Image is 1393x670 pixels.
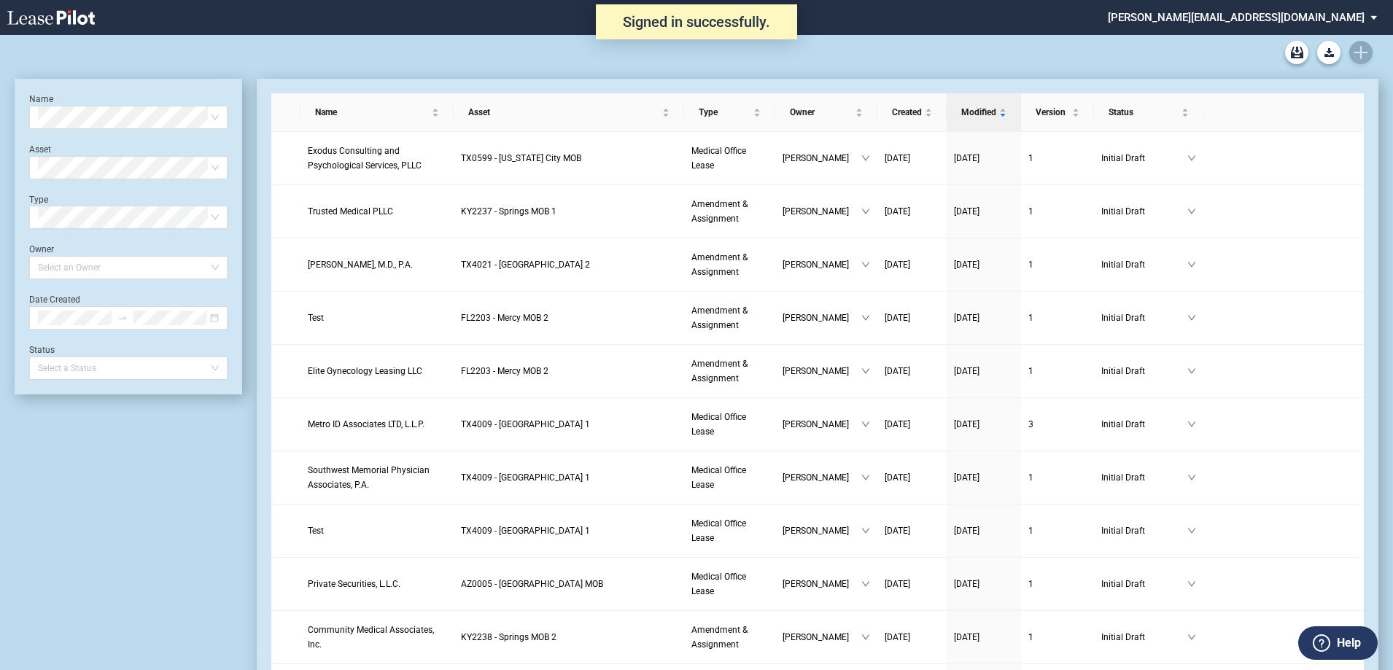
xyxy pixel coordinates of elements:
[691,305,748,330] span: Amendment & Assignment
[954,311,1014,325] a: [DATE]
[885,364,939,378] a: [DATE]
[691,359,748,383] span: Amendment & Assignment
[1187,473,1196,482] span: down
[1028,311,1087,325] a: 1
[885,630,939,644] a: [DATE]
[461,257,677,272] a: TX4021 - [GEOGRAPHIC_DATA] 2
[691,357,768,386] a: Amendment & Assignment
[954,257,1014,272] a: [DATE]
[308,146,422,171] span: Exodus Consulting and Psychological Services, PLLC
[1187,207,1196,216] span: down
[461,577,677,591] a: AZ0005 - [GEOGRAPHIC_DATA] MOB
[691,516,768,545] a: Medical Office Lease
[954,313,979,323] span: [DATE]
[1101,577,1187,591] span: Initial Draft
[308,364,447,378] a: Elite Gynecology Leasing LLC
[691,250,768,279] a: Amendment & Assignment
[885,419,910,429] span: [DATE]
[783,630,861,644] span: [PERSON_NAME]
[461,206,556,217] span: KY2237 - Springs MOB 1
[461,523,677,538] a: TX4009 - [GEOGRAPHIC_DATA] 1
[1187,633,1196,642] span: down
[885,151,939,165] a: [DATE]
[885,526,910,536] span: [DATE]
[684,93,775,132] th: Type
[885,257,939,272] a: [DATE]
[954,470,1014,485] a: [DATE]
[1094,93,1203,132] th: Status
[1101,311,1187,325] span: Initial Draft
[699,105,750,120] span: Type
[691,252,748,277] span: Amendment & Assignment
[117,313,128,323] span: to
[691,146,746,171] span: Medical Office Lease
[1187,526,1196,535] span: down
[954,523,1014,538] a: [DATE]
[308,523,447,538] a: Test
[954,526,979,536] span: [DATE]
[775,93,877,132] th: Owner
[877,93,947,132] th: Created
[885,470,939,485] a: [DATE]
[861,526,870,535] span: down
[885,311,939,325] a: [DATE]
[300,93,454,132] th: Name
[783,151,861,165] span: [PERSON_NAME]
[461,311,677,325] a: FL2203 - Mercy MOB 2
[691,569,768,599] a: Medical Office Lease
[954,630,1014,644] a: [DATE]
[1028,366,1033,376] span: 1
[461,472,590,483] span: TX4009 - Southwest Plaza 1
[1028,630,1087,644] a: 1
[1101,470,1187,485] span: Initial Draft
[861,207,870,216] span: down
[954,206,979,217] span: [DATE]
[308,206,393,217] span: Trusted Medical PLLC
[308,579,400,589] span: Private Securities, L.L.C.
[1337,634,1361,653] label: Help
[1028,313,1033,323] span: 1
[1187,154,1196,163] span: down
[308,366,422,376] span: Elite Gynecology Leasing LLC
[461,204,677,219] a: KY2237 - Springs MOB 1
[308,260,413,270] span: Aurora Gonzalez, M.D., P.A.
[885,206,910,217] span: [DATE]
[691,410,768,439] a: Medical Office Lease
[1028,419,1033,429] span: 3
[1028,577,1087,591] a: 1
[861,473,870,482] span: down
[783,470,861,485] span: [PERSON_NAME]
[461,153,581,163] span: TX0599 - Texas City MOB
[691,465,746,490] span: Medical Office Lease
[461,313,548,323] span: FL2203 - Mercy MOB 2
[954,579,979,589] span: [DATE]
[885,579,910,589] span: [DATE]
[29,94,53,104] label: Name
[783,523,861,538] span: [PERSON_NAME]
[691,303,768,332] a: Amendment & Assignment
[1187,580,1196,588] span: down
[954,366,979,376] span: [DATE]
[954,632,979,642] span: [DATE]
[885,260,910,270] span: [DATE]
[783,257,861,272] span: [PERSON_NAME]
[1298,626,1378,660] button: Help
[1101,523,1187,538] span: Initial Draft
[691,412,746,437] span: Medical Office Lease
[691,144,768,173] a: Medical Office Lease
[308,625,434,650] span: Community Medical Associates, Inc.
[1028,472,1033,483] span: 1
[1028,153,1033,163] span: 1
[783,364,861,378] span: [PERSON_NAME]
[117,313,128,323] span: swap-right
[308,463,447,492] a: Southwest Memorial Physician Associates, P.A.
[1028,204,1087,219] a: 1
[885,366,910,376] span: [DATE]
[1028,526,1033,536] span: 1
[1028,632,1033,642] span: 1
[308,417,447,432] a: Metro ID Associates LTD, L.L.P.
[1101,364,1187,378] span: Initial Draft
[308,577,447,591] a: Private Securities, L.L.C.
[1021,93,1094,132] th: Version
[954,417,1014,432] a: [DATE]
